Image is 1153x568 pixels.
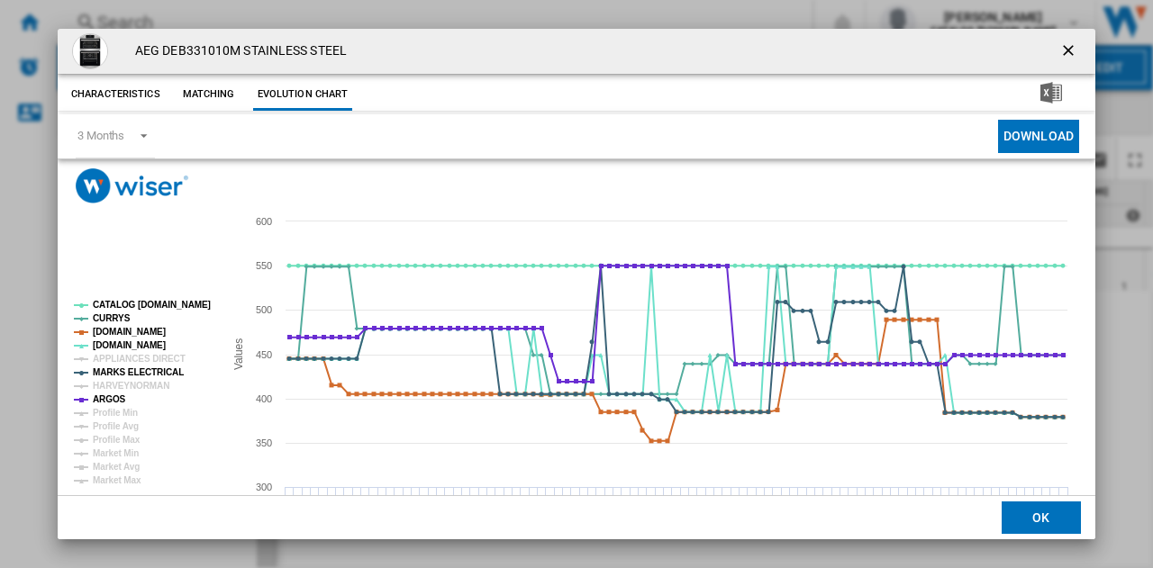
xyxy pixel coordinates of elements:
tspan: Market Avg [93,462,140,472]
ng-md-icon: getI18NText('BUTTONS.CLOSE_DIALOG') [1059,41,1081,63]
tspan: Values [232,338,245,370]
h4: AEG DEB331010M STAINLESS STEEL [126,42,347,60]
tspan: Market Min [93,448,139,458]
button: Download in Excel [1012,78,1091,111]
tspan: CATALOG [DOMAIN_NAME] [93,300,211,310]
tspan: APPLIANCES DIRECT [93,354,186,364]
tspan: [DOMAIN_NAME] [93,340,166,350]
img: excel-24x24.png [1040,82,1062,104]
tspan: 550 [256,260,272,271]
img: logo_wiser_300x94.png [76,168,188,203]
tspan: [DOMAIN_NAME] [93,327,166,337]
tspan: 400 [256,393,272,404]
tspan: CURRYS [93,313,131,323]
tspan: 600 [256,216,272,227]
tspan: 300 [256,482,272,492]
tspan: MARKS ELECTRICAL [93,367,184,377]
tspan: Profile Min [93,408,138,418]
tspan: ARGOS [93,394,126,404]
button: Matching [169,78,249,111]
tspan: 500 [256,304,272,315]
tspan: Market Max [93,475,141,485]
button: OK [1002,501,1081,534]
tspan: Profile Avg [93,421,139,431]
button: Download [998,120,1079,153]
div: 3 Months [77,129,124,142]
md-dialog: Product popup [58,29,1095,540]
tspan: 350 [256,437,272,448]
tspan: HARVEYNORMAN [93,381,169,391]
img: 10164869 [72,33,108,69]
tspan: 450 [256,349,272,360]
tspan: Profile Max [93,435,141,445]
button: Evolution chart [253,78,353,111]
button: getI18NText('BUTTONS.CLOSE_DIALOG') [1052,33,1088,69]
button: Characteristics [67,78,165,111]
